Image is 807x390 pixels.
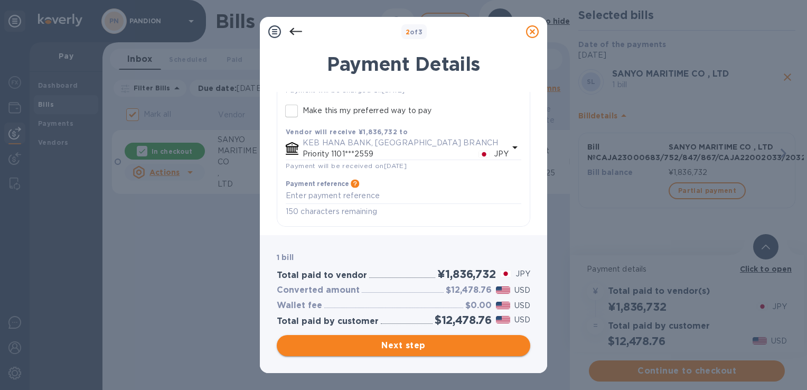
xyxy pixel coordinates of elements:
[286,180,349,188] h3: Payment reference
[303,105,431,116] p: Make this my preferred way to pay
[286,128,408,136] b: Vendor will receive ¥1,836,732 to
[496,302,510,309] img: USD
[446,285,492,295] h3: $12,478.76
[435,313,492,327] h2: $12,478.76
[277,253,294,262] b: 1 bill
[514,285,530,296] p: USD
[277,16,530,226] div: default-method
[277,53,530,75] h1: Payment Details
[303,137,509,148] p: KEB HANA BANK, [GEOGRAPHIC_DATA] BRANCH
[496,286,510,294] img: USD
[465,301,492,311] h3: $0.00
[277,285,360,295] h3: Converted amount
[277,271,367,281] h3: Total paid to vendor
[406,28,423,36] b: of 3
[437,267,495,281] h2: ¥1,836,732
[286,162,407,170] span: Payment will be received on [DATE]
[496,316,510,323] img: USD
[515,268,530,280] p: JPY
[478,151,490,158] img: JPY
[277,335,530,356] button: Next step
[303,148,478,160] p: Priority 1101***2559
[406,28,410,36] span: 2
[277,301,322,311] h3: Wallet fee
[500,270,511,277] img: JPY
[494,148,509,160] p: JPY
[285,339,522,352] span: Next step
[286,206,521,218] p: 150 characters remaining
[514,300,530,311] p: USD
[277,317,379,327] h3: Total paid by customer
[514,314,530,326] p: USD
